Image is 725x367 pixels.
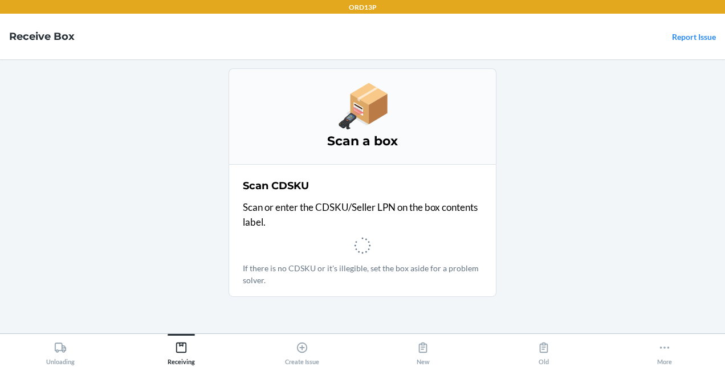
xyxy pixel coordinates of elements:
h3: Scan a box [243,132,482,150]
button: New [362,334,483,365]
div: Unloading [46,337,75,365]
div: More [657,337,672,365]
div: Receiving [168,337,195,365]
button: Old [483,334,604,365]
button: Receiving [121,334,242,365]
p: If there is no CDSKU or it's illegible, set the box aside for a problem solver. [243,262,482,286]
h4: Receive Box [9,29,75,44]
div: Old [537,337,550,365]
h2: Scan CDSKU [243,178,309,193]
a: Report Issue [672,32,716,42]
button: Create Issue [242,334,362,365]
p: Scan or enter the CDSKU/Seller LPN on the box contents label. [243,200,482,229]
button: More [604,334,725,365]
p: ORD13P [349,2,377,13]
div: Create Issue [285,337,319,365]
div: New [417,337,430,365]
